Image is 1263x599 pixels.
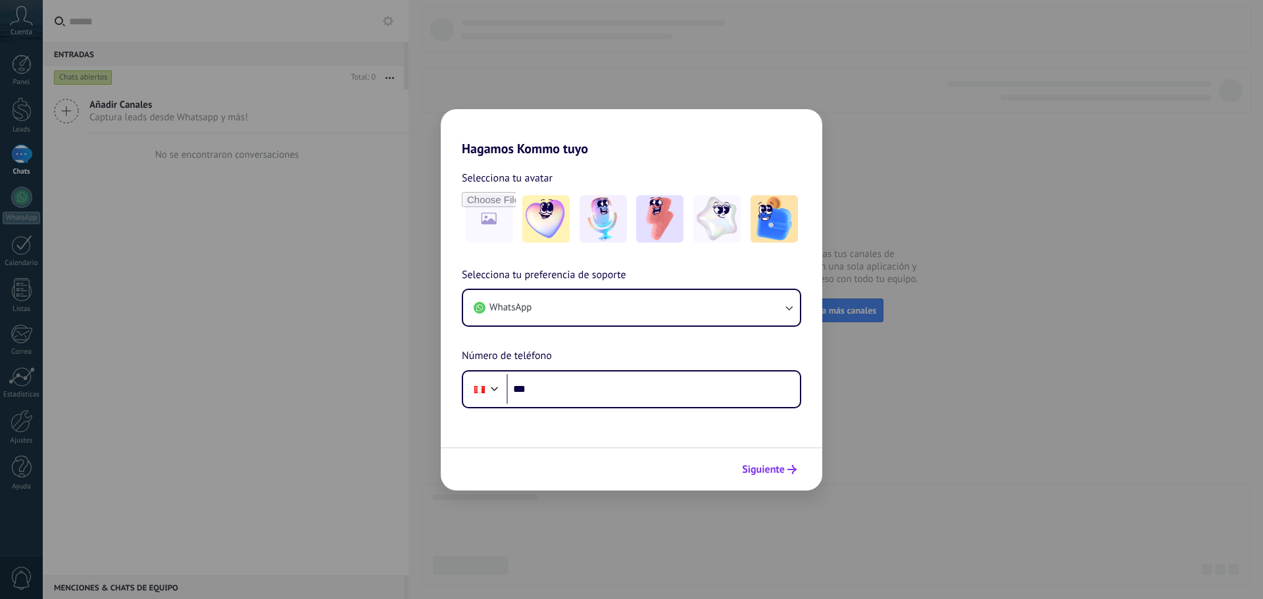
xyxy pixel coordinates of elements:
[522,195,570,243] img: -1.jpeg
[462,348,552,365] span: Número de teléfono
[742,465,785,474] span: Siguiente
[463,290,800,325] button: WhatsApp
[693,195,741,243] img: -4.jpeg
[441,109,822,156] h2: Hagamos Kommo tuyo
[467,375,492,403] div: Peru: + 51
[462,267,626,284] span: Selecciona tu preferencia de soporte
[462,170,553,187] span: Selecciona tu avatar
[751,195,798,243] img: -5.jpeg
[489,301,532,314] span: WhatsApp
[736,458,803,481] button: Siguiente
[636,195,683,243] img: -3.jpeg
[580,195,627,243] img: -2.jpeg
